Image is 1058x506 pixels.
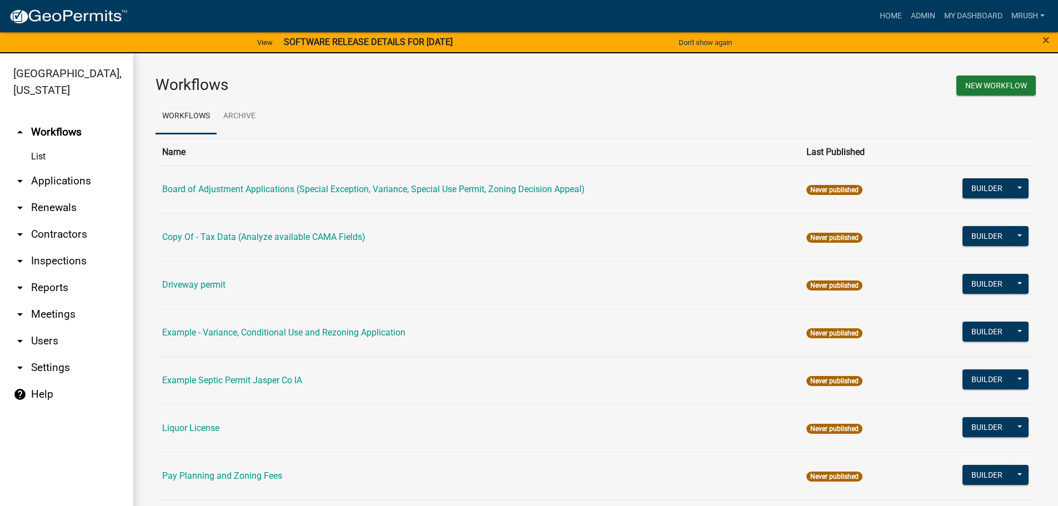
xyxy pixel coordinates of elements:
[1042,33,1050,47] button: Close
[806,472,863,482] span: Never published
[162,279,225,290] a: Driveway permit
[253,33,277,52] a: View
[1042,32,1050,48] span: ×
[13,201,27,214] i: arrow_drop_down
[217,99,262,134] a: Archive
[806,424,863,434] span: Never published
[962,178,1011,198] button: Builder
[156,99,217,134] a: Workflows
[13,174,27,188] i: arrow_drop_down
[962,322,1011,342] button: Builder
[1007,6,1049,27] a: MRush
[162,232,365,242] a: Copy Of - Tax Data (Analyze available CAMA Fields)
[162,327,405,338] a: Example - Variance, Conditional Use and Rezoning Application
[13,281,27,294] i: arrow_drop_down
[13,388,27,401] i: help
[962,465,1011,485] button: Builder
[156,138,800,166] th: Name
[906,6,940,27] a: Admin
[962,417,1011,437] button: Builder
[962,274,1011,294] button: Builder
[875,6,906,27] a: Home
[806,233,863,243] span: Never published
[806,280,863,290] span: Never published
[13,228,27,241] i: arrow_drop_down
[940,6,1007,27] a: My Dashboard
[962,369,1011,389] button: Builder
[162,470,282,481] a: Pay Planning and Zoning Fees
[284,37,453,47] strong: SOFTWARE RELEASE DETAILS FOR [DATE]
[162,423,219,433] a: Liquor License
[13,308,27,321] i: arrow_drop_down
[13,334,27,348] i: arrow_drop_down
[806,185,863,195] span: Never published
[156,76,588,94] h3: Workflows
[162,184,585,194] a: Board of Adjustment Applications (Special Exception, Variance, Special Use Permit, Zoning Decisio...
[13,361,27,374] i: arrow_drop_down
[674,33,736,52] button: Don't show again
[13,254,27,268] i: arrow_drop_down
[13,126,27,139] i: arrow_drop_up
[806,328,863,338] span: Never published
[800,138,917,166] th: Last Published
[962,226,1011,246] button: Builder
[956,76,1036,96] button: New Workflow
[806,376,863,386] span: Never published
[162,375,302,385] a: Example Septic Permit Jasper Co IA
